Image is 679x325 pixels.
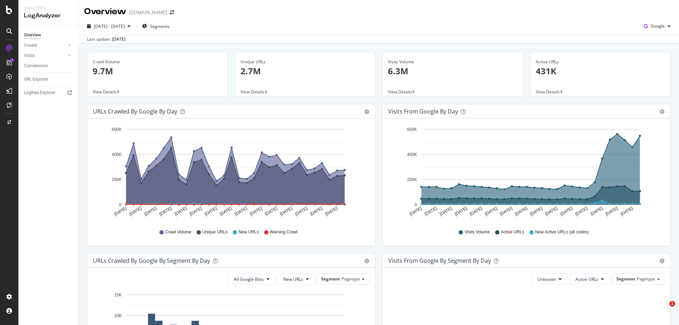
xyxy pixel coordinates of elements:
[277,273,315,285] button: New URLs
[113,206,127,217] text: [DATE]
[24,12,72,20] div: LogAnalyzer
[388,257,491,264] div: Visits from Google By Segment By Day
[407,127,417,132] text: 600K
[590,206,604,217] text: [DATE]
[342,276,360,282] span: Pagetype
[536,65,665,77] p: 431K
[270,229,297,235] span: Warning Crawl
[93,257,210,264] div: URLs Crawled by Google By Segment By Day
[620,206,634,217] text: [DATE]
[24,52,35,59] div: Visits
[114,313,122,318] text: 10K
[469,206,483,217] text: [DATE]
[24,62,73,70] a: Conversions
[454,206,468,217] text: [DATE]
[604,206,619,217] text: [DATE]
[364,259,369,263] div: gear
[407,152,417,157] text: 400K
[439,206,453,217] text: [DATE]
[294,206,308,217] text: [DATE]
[94,23,125,29] span: [DATE] - [DATE]
[234,206,248,217] text: [DATE]
[240,65,370,77] p: 2.7M
[202,229,227,235] span: Unique URLs
[170,10,174,15] div: arrow-right-arrow-left
[321,276,340,282] span: Segment
[532,273,568,285] button: Unknown
[24,89,56,97] div: Logfiles Explorer
[660,109,665,114] div: gear
[174,206,188,217] text: [DATE]
[24,89,73,97] a: Logfiles Explorer
[464,229,490,235] span: Visits Volume
[114,292,122,297] text: 15K
[388,59,517,65] div: Visits Volume
[388,124,662,222] svg: A chart.
[165,229,191,235] span: Crawl Volume
[529,206,543,217] text: [DATE]
[112,152,122,157] text: 400K
[150,23,170,29] span: Segments
[388,89,412,95] span: View Details
[424,206,438,217] text: [DATE]
[24,31,41,39] div: Overview
[24,42,66,49] a: Crawls
[569,273,610,285] button: Active URLs
[575,276,598,282] span: Active URLs
[249,206,263,217] text: [DATE]
[388,108,458,115] div: Visits from Google by day
[24,76,48,83] div: URL Explorer
[129,9,167,16] div: [DOMAIN_NAME]
[514,206,528,217] text: [DATE]
[24,76,73,83] a: URL Explorer
[641,21,673,32] button: Google
[501,229,524,235] span: Active URLs
[238,229,259,235] span: New URLs
[93,124,367,222] div: A chart.
[535,229,588,235] span: New Active URLs (all codes)
[388,65,517,77] p: 6.3M
[139,21,173,32] button: Segments
[538,276,556,282] span: Unknown
[574,206,588,217] text: [DATE]
[24,62,48,70] div: Conversions
[660,259,665,263] div: gear
[364,109,369,114] div: gear
[309,206,323,217] text: [DATE]
[24,6,72,12] div: Analytics
[484,206,498,217] text: [DATE]
[324,206,338,217] text: [DATE]
[144,206,158,217] text: [DATE]
[87,36,126,42] div: Last update
[264,206,278,217] text: [DATE]
[188,206,203,217] text: [DATE]
[228,273,275,285] button: All Google Bots
[655,301,672,318] iframe: Intercom live chat
[112,36,126,42] div: [DATE]
[559,206,574,217] text: [DATE]
[119,202,122,207] text: 0
[93,108,177,115] div: URLs Crawled by Google by day
[279,206,293,217] text: [DATE]
[219,206,233,217] text: [DATE]
[240,59,370,65] div: Unique URLs
[637,276,655,282] span: Pagetype
[414,202,417,207] text: 0
[112,177,122,182] text: 200K
[84,21,133,32] button: [DATE] - [DATE]
[112,127,122,132] text: 600K
[234,276,264,282] span: All Google Bots
[204,206,218,217] text: [DATE]
[651,23,665,29] span: Google
[158,206,173,217] text: [DATE]
[128,206,143,217] text: [DATE]
[408,206,423,217] text: [DATE]
[24,42,37,49] div: Crawls
[93,89,117,95] span: View Details
[24,52,66,59] a: Visits
[544,206,558,217] text: [DATE]
[669,301,675,307] span: 1
[24,31,73,39] a: Overview
[616,276,635,282] span: Segment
